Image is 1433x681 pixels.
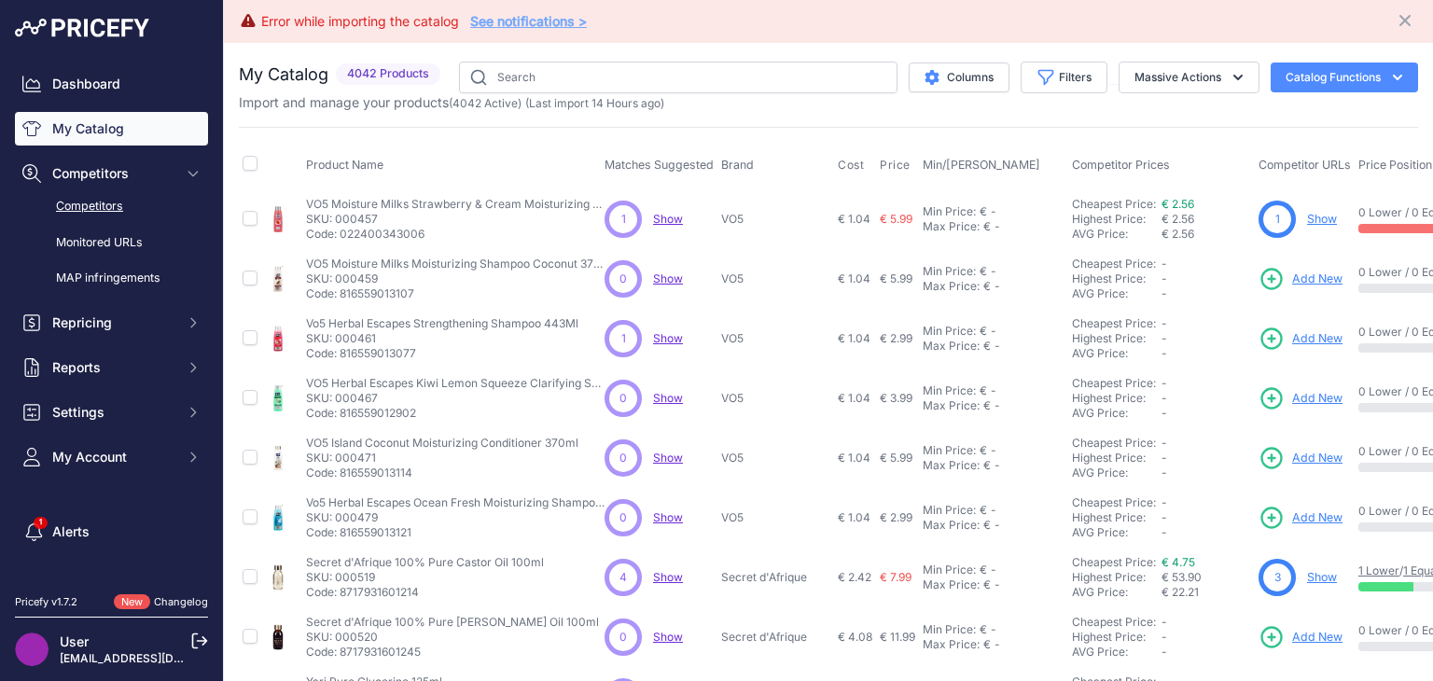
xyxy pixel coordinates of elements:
p: SKU: 000467 [306,391,605,406]
p: SKU: 000520 [306,630,599,645]
span: Show [653,451,683,465]
span: - [1162,286,1167,300]
div: € [983,398,991,413]
p: SKU: 000479 [306,510,605,525]
div: - [987,264,996,279]
span: - [1162,451,1167,465]
span: € 1.04 [838,451,870,465]
p: Import and manage your products [239,93,664,112]
a: See notifications > [470,13,587,29]
span: Add New [1292,450,1343,467]
span: - [1162,331,1167,345]
a: Add New [1259,445,1343,471]
div: - [987,443,996,458]
div: € [980,622,987,637]
div: AVG Price: [1072,525,1162,540]
span: - [1162,510,1167,524]
span: - [1162,346,1167,360]
span: € 11.99 [880,630,915,644]
button: Competitors [15,157,208,190]
div: Min Price: [923,204,976,219]
div: - [991,518,1000,533]
p: SKU: 000459 [306,271,605,286]
div: AVG Price: [1072,346,1162,361]
span: Cost [838,158,864,173]
button: Reports [15,351,208,384]
span: 0 [619,450,627,466]
p: VO5 Island Coconut Moisturizing Conditioner 370ml [306,436,578,451]
a: Cheapest Price: [1072,555,1156,569]
a: Show [653,331,683,345]
span: 0 [619,509,627,526]
div: Max Price: [923,637,980,652]
p: SKU: 000519 [306,570,544,585]
span: 4 [619,569,627,586]
span: - [1162,391,1167,405]
span: Add New [1292,390,1343,408]
div: - [987,563,996,577]
a: Alerts [15,515,208,549]
button: Massive Actions [1119,62,1259,93]
p: VO5 Moisture Milks Moisturizing Shampoo Coconut 370ml [306,257,605,271]
a: Cheapest Price: [1072,436,1156,450]
div: Pricefy v1.7.2 [15,594,77,610]
span: € 1.04 [838,510,870,524]
div: - [987,204,996,219]
div: Highest Price: [1072,510,1162,525]
div: AVG Price: [1072,227,1162,242]
span: 0 [619,390,627,407]
div: - [991,458,1000,473]
div: Min Price: [923,383,976,398]
button: Repricing [15,306,208,340]
span: € 5.99 [880,212,912,226]
a: Dashboard [15,67,208,101]
span: Repricing [52,313,174,332]
span: Add New [1292,629,1343,646]
button: My Account [15,440,208,474]
p: SKU: 000457 [306,212,605,227]
div: € [983,339,991,354]
div: Highest Price: [1072,451,1162,466]
div: Max Price: [923,577,980,592]
div: Highest Price: [1072,271,1162,286]
span: Show [653,271,683,285]
a: 1 Lower [1358,563,1399,577]
p: VO5 [721,212,830,227]
a: Cheapest Price: [1072,197,1156,211]
p: Code: 816559013121 [306,525,605,540]
div: Min Price: [923,563,976,577]
span: € 3.99 [880,391,912,405]
span: Add New [1292,509,1343,527]
a: Add New [1259,624,1343,650]
img: Pricefy Logo [15,19,149,37]
a: Show [1307,570,1337,584]
span: € 2.56 [1162,212,1194,226]
span: - [1162,257,1167,271]
span: Show [653,570,683,584]
span: - [1162,406,1167,420]
p: Secret d'Afrique 100% Pure Castor Oil 100ml [306,555,544,570]
span: - [1162,271,1167,285]
button: Filters [1021,62,1107,93]
p: SKU: 000461 [306,331,578,346]
p: Code: 022400343006 [306,227,605,242]
span: € 1.04 [838,391,870,405]
span: - [1162,645,1167,659]
div: Max Price: [923,219,980,234]
a: Add New [1259,385,1343,411]
span: - [1162,376,1167,390]
a: Show [653,630,683,644]
div: Min Price: [923,324,976,339]
span: € 53.90 [1162,570,1202,584]
div: Min Price: [923,622,976,637]
p: Secret d'Afrique 100% Pure [PERSON_NAME] Oil 100ml [306,615,599,630]
span: Price Position [1358,158,1432,172]
button: Catalog Functions [1271,63,1418,92]
button: Price [880,158,914,173]
p: VO5 [721,331,830,346]
a: € 4.75 [1162,555,1195,569]
input: Search [459,62,897,93]
div: Highest Price: [1072,391,1162,406]
span: Reports [52,358,174,377]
